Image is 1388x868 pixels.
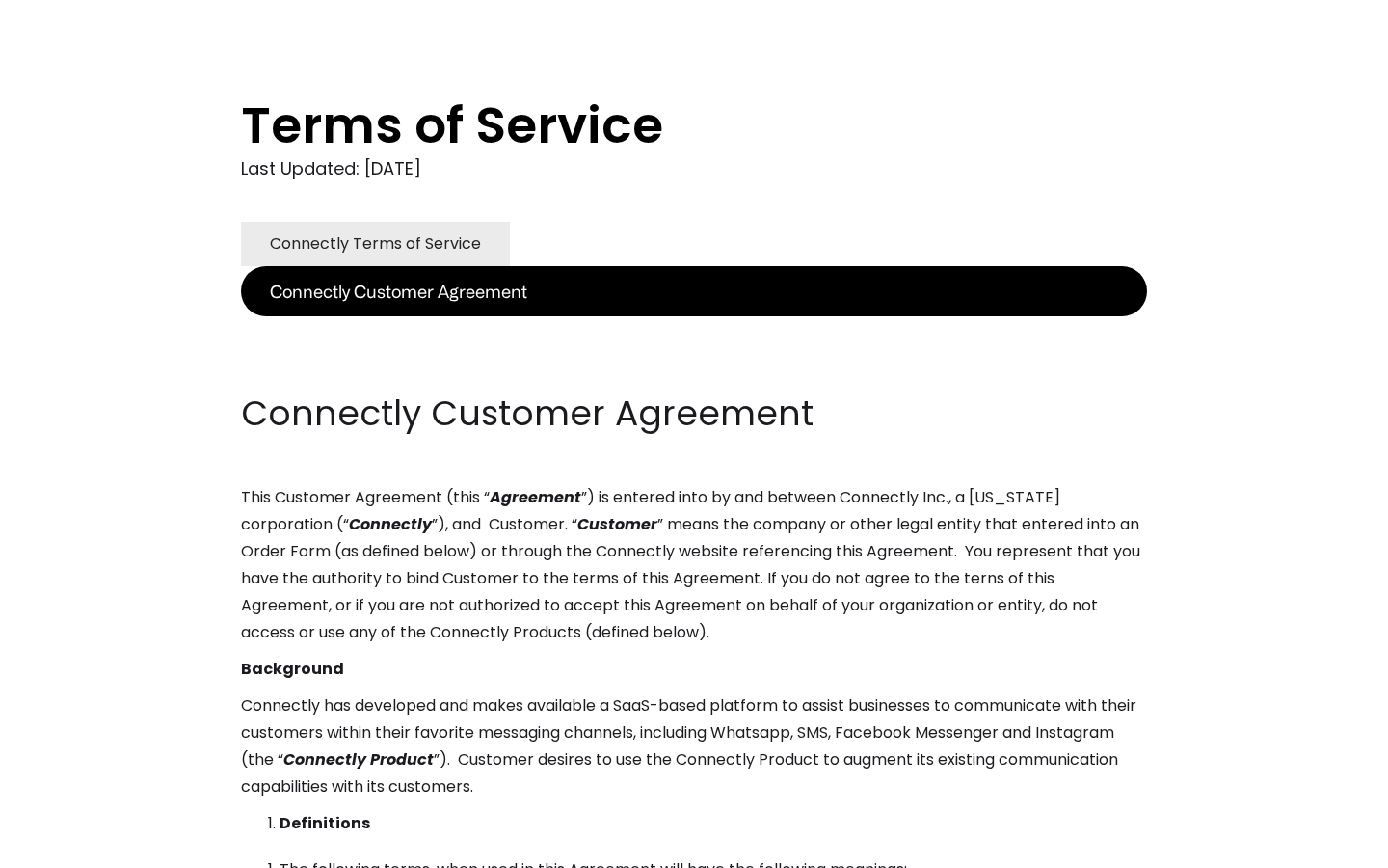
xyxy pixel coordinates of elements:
[490,486,581,508] em: Agreement
[280,812,370,834] strong: Definitions
[241,96,1070,154] h1: Terms of Service
[19,832,116,861] aside: Language selected: English
[241,390,1147,438] h2: Connectly Customer Agreement
[241,353,1147,380] p: ‍
[577,513,657,535] em: Customer
[349,513,432,535] em: Connectly
[241,154,1147,183] div: Last Updated: [DATE]
[241,484,1147,646] p: This Customer Agreement (this “ ”) is entered into by and between Connectly Inc., a [US_STATE] co...
[270,278,527,305] div: Connectly Customer Agreement
[270,231,481,258] div: Connectly Terms of Service
[241,316,1147,343] p: ‍
[241,692,1147,800] p: Connectly has developed and makes available a SaaS-based platform to assist businesses to communi...
[241,658,344,680] strong: Background
[39,834,116,861] ul: Language list
[283,748,434,771] em: Connectly Product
